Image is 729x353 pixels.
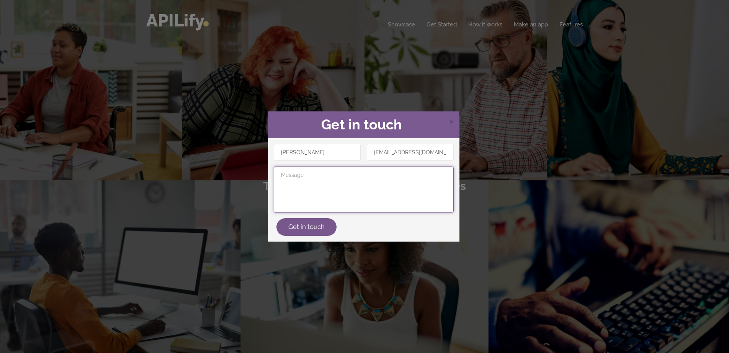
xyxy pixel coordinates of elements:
button: Get in touch [276,218,337,236]
h2: Get in touch [274,117,454,132]
input: Email [367,144,454,161]
span: × [449,115,454,127]
input: Name [274,144,361,161]
span: Close [449,116,454,126]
